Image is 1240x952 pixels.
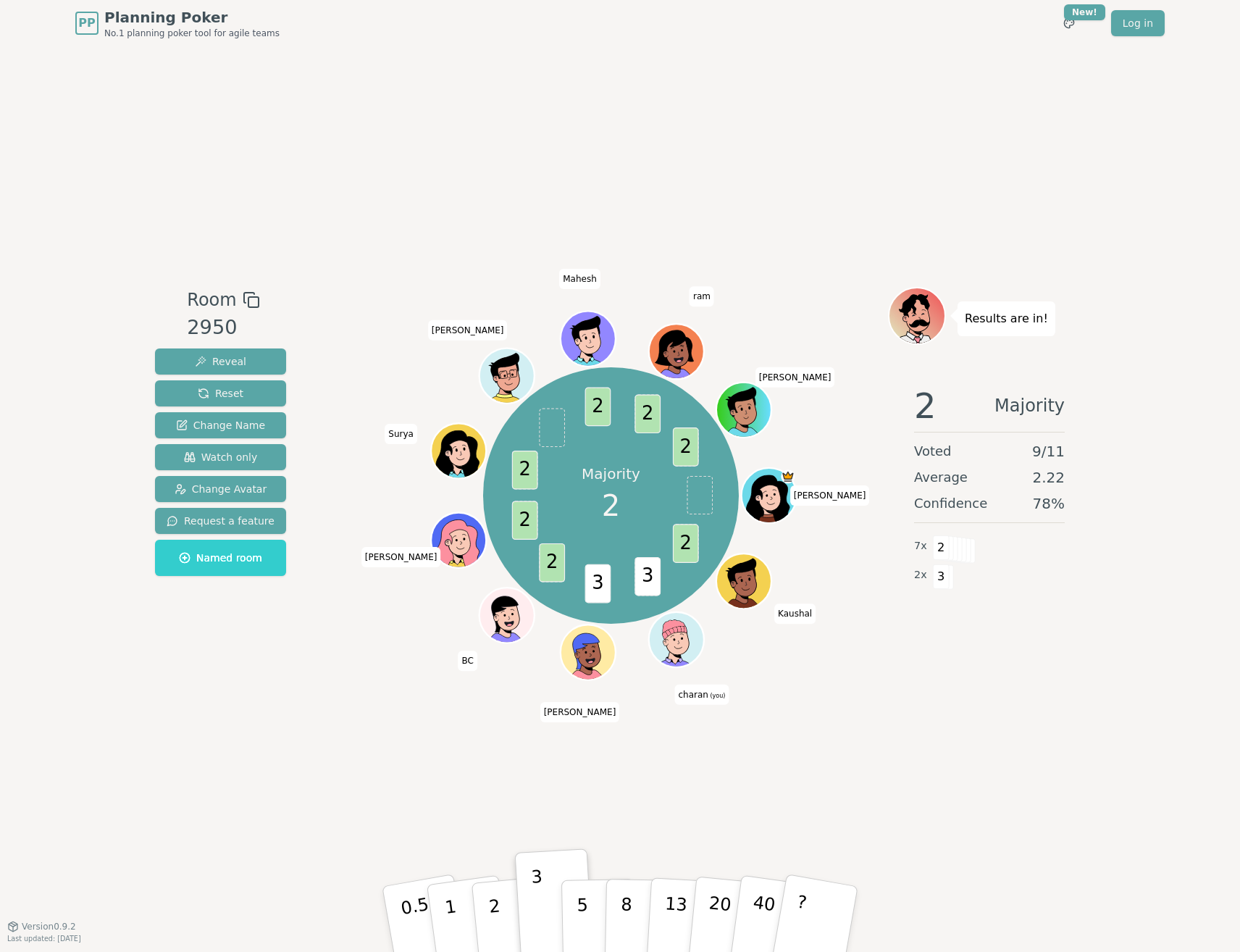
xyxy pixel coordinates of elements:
[690,286,714,306] span: Click to change your name
[559,269,600,289] span: Click to change your name
[458,651,477,671] span: Click to change your name
[155,348,286,375] button: Reveal
[673,525,699,564] span: 2
[540,702,620,722] span: Click to change your name
[176,418,265,433] span: Change Name
[673,427,699,467] span: 2
[782,469,795,483] span: meghana is the host
[914,538,927,554] span: 7 x
[361,547,441,567] span: Click to change your name
[179,551,262,565] span: Named room
[933,564,950,589] span: 3
[198,386,243,401] span: Reset
[175,482,267,496] span: Change Avatar
[155,412,286,438] button: Change Name
[512,501,538,540] span: 2
[155,508,286,534] button: Request a feature
[512,451,538,490] span: 2
[585,388,611,427] span: 2
[428,320,508,341] span: Click to change your name
[7,935,81,943] span: Last updated: [DATE]
[651,614,703,666] button: Click to change your avatar
[933,535,950,560] span: 2
[1032,467,1065,488] span: 2.22
[602,484,620,527] span: 2
[195,354,246,369] span: Reveal
[104,7,280,28] span: Planning Poker
[1033,493,1065,514] span: 78 %
[994,388,1065,423] span: Majority
[914,493,987,514] span: Confidence
[1032,441,1065,462] span: 9 / 11
[635,557,661,596] span: 3
[1056,10,1082,36] button: New!
[187,287,236,313] span: Room
[774,604,816,624] span: Click to change your name
[155,540,286,576] button: Named room
[187,313,259,343] div: 2950
[914,567,927,583] span: 2 x
[914,388,937,423] span: 2
[155,444,286,470] button: Watch only
[7,921,76,932] button: Version0.9.2
[531,867,547,945] p: 3
[1064,4,1105,20] div: New!
[75,7,280,39] a: PPPlanning PokerNo.1 planning poker tool for agile teams
[914,441,952,462] span: Voted
[78,14,95,32] span: PP
[540,543,566,583] span: 2
[155,476,286,502] button: Change Avatar
[184,450,258,464] span: Watch only
[22,921,76,932] span: Version 0.9.2
[155,380,286,406] button: Reset
[755,367,835,388] span: Click to change your name
[790,485,870,506] span: Click to change your name
[1111,10,1165,36] a: Log in
[635,395,661,434] span: 2
[708,693,726,699] span: (you)
[965,309,1048,329] p: Results are in!
[582,464,640,484] p: Majority
[385,424,417,444] span: Click to change your name
[674,685,729,705] span: Click to change your name
[167,514,275,528] span: Request a feature
[585,564,611,604] span: 3
[104,28,280,39] span: No.1 planning poker tool for agile teams
[914,467,968,488] span: Average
